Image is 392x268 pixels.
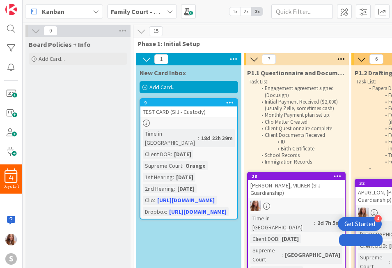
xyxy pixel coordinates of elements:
[249,79,344,85] p: Task List:
[174,173,195,182] div: [DATE]
[247,69,346,77] span: P1.1 Questionnaire and Documents
[172,150,193,159] div: [DATE]
[257,159,344,165] li: Immigration Records
[280,234,301,243] div: [DATE]
[338,217,382,231] div: Open Get Started checklist, remaining modules: 4
[42,7,64,16] span: Kanban
[149,83,176,91] span: Add Card...
[315,218,342,227] div: 2d 7h 5m
[257,132,344,139] li: Client Documents Received
[248,201,345,211] div: AR
[278,234,280,243] span: :
[169,208,227,215] a: [URL][DOMAIN_NAME]
[229,7,241,16] span: 1x
[250,201,261,211] img: AR
[257,119,344,125] li: Clio Matter Created
[183,161,208,170] div: Orange
[198,134,199,143] span: :
[257,112,344,118] li: Monthly Payment plan set up.
[140,98,238,219] a: 9TEST CARD (SIJ - Custody)Time in [GEOGRAPHIC_DATA]:18d 22h 39mClient DOB:[DATE]Supreme Court:Ora...
[140,99,237,106] div: 9
[143,184,174,193] div: 2nd Hearing
[199,134,235,143] div: 18d 22h 39m
[173,173,174,182] span: :
[143,173,173,182] div: 1st Hearing
[389,257,390,266] span: :
[171,150,172,159] span: :
[144,100,237,106] div: 9
[175,184,197,193] div: [DATE]
[344,220,375,228] div: Get Started
[5,4,17,15] img: Visit kanbanzone.com
[44,26,57,36] span: 0
[283,250,342,259] div: [GEOGRAPHIC_DATA]
[157,196,215,204] a: [URL][DOMAIN_NAME]
[386,241,387,250] span: :
[314,218,315,227] span: :
[182,161,183,170] span: :
[166,207,167,216] span: :
[257,139,344,145] li: ID
[29,40,91,49] span: Board Policies + Info
[248,180,345,198] div: [PERSON_NAME], VILIKER (SIJ - Guardianship)
[282,250,283,259] span: :
[143,161,182,170] div: Supreme Court
[248,173,345,198] div: 28[PERSON_NAME], VILIKER (SIJ - Guardianship)
[262,54,276,64] span: 7
[252,7,263,16] span: 3x
[257,146,344,152] li: Birth Certificate
[271,4,333,19] input: Quick Filter...
[143,196,154,205] div: Clio
[257,125,344,132] li: Client Questionnaire complete
[252,173,345,179] div: 28
[149,26,163,36] span: 15
[250,234,278,243] div: Client DOB
[143,150,171,159] div: Client DOB
[174,184,175,193] span: :
[257,85,344,99] li: Engagement agreement signed (Docusign)
[5,253,17,265] div: S
[9,175,14,181] span: 4
[250,246,282,264] div: Supreme Court
[140,106,237,117] div: TEST CARD (SIJ - Custody)
[143,207,166,216] div: Dropbox
[369,54,383,64] span: 6
[39,55,65,62] span: Add Card...
[241,7,252,16] span: 2x
[257,99,344,112] li: Initial Payment Received ($2,000) (usually Zelle, sometimes cash)
[154,196,155,205] span: :
[143,129,198,147] div: Time in [GEOGRAPHIC_DATA]
[5,234,17,245] img: AR
[248,173,345,180] div: 28
[111,7,204,16] b: Family Court - SIJ Matters (FL2)
[358,208,369,218] img: AR
[140,69,186,77] span: New Card Inbox
[257,152,344,159] li: School Records
[374,215,382,222] div: 4
[250,214,314,232] div: Time in [GEOGRAPHIC_DATA]
[154,54,168,64] span: 1
[140,99,237,117] div: 9TEST CARD (SIJ - Custody)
